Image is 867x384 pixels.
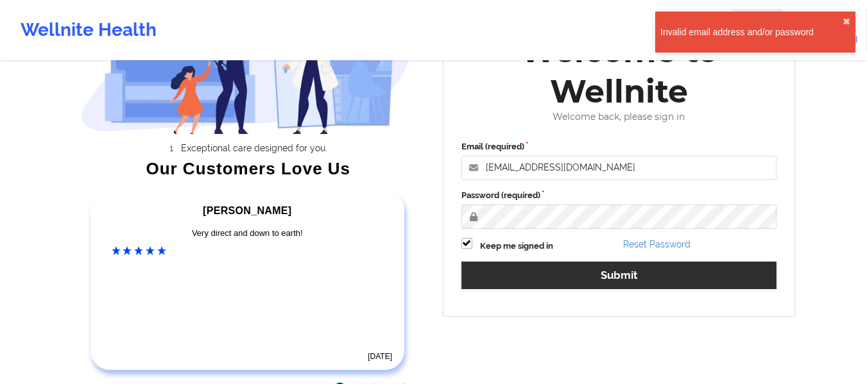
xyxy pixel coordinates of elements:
li: Exceptional care designed for you. [92,143,416,153]
button: Submit [461,262,777,289]
div: Welcome back, please sign in [452,112,786,122]
label: Keep me signed in [480,240,553,253]
label: Email (required) [461,140,777,153]
div: Invalid email address and/or password [660,26,843,38]
div: Welcome to Wellnite [452,31,786,112]
span: [PERSON_NAME] [203,205,291,216]
input: Email address [461,156,777,180]
a: Reset Password [623,239,691,249]
label: Password (required) [461,189,777,202]
button: close [843,17,850,27]
div: Our Customers Love Us [81,162,416,175]
div: Very direct and down to earth! [112,227,384,240]
time: [DATE] [368,352,392,361]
